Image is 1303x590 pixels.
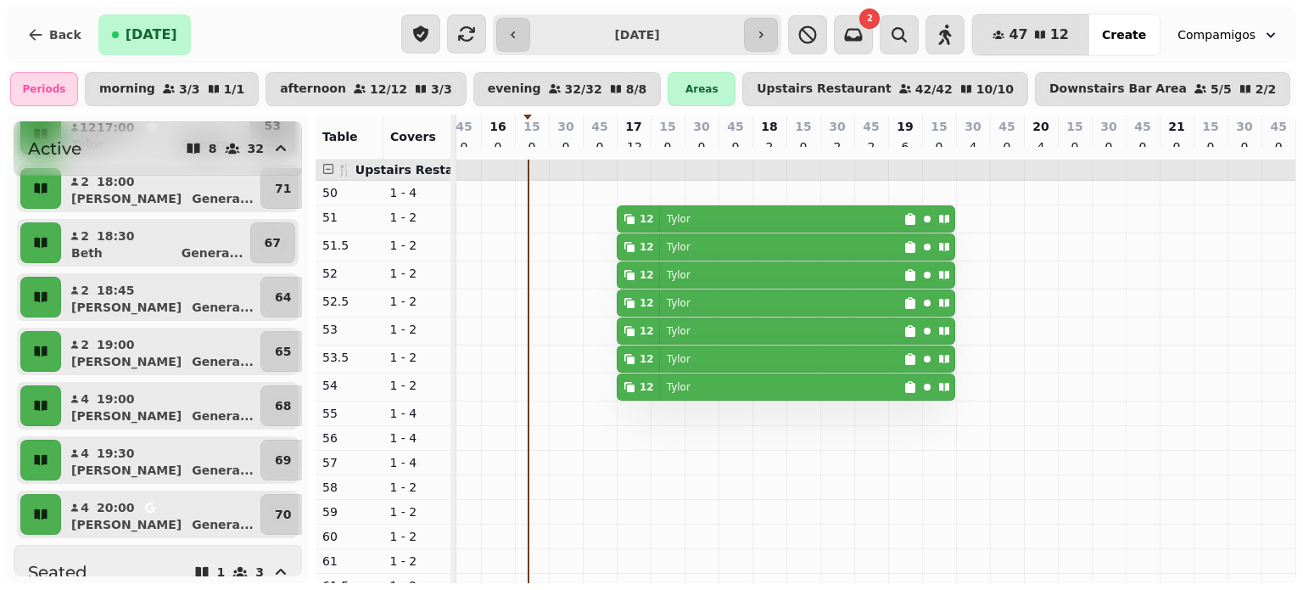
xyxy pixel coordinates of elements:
[667,240,691,254] p: Tylor
[1170,138,1183,155] p: 0
[250,222,295,263] button: 67
[795,118,811,135] p: 15
[275,397,291,414] p: 68
[457,138,471,155] p: 0
[97,445,135,462] p: 19:30
[1102,29,1146,41] span: Create
[80,499,90,516] p: 4
[1236,118,1252,135] p: 30
[322,553,377,570] p: 61
[80,282,90,299] p: 2
[491,138,505,155] p: 0
[370,83,407,95] p: 12 / 12
[14,14,95,55] button: Back
[729,138,742,155] p: 0
[667,380,691,394] p: Tylor
[1202,118,1218,135] p: 15
[693,118,709,135] p: 30
[625,118,641,135] p: 17
[97,336,135,353] p: 19:00
[695,138,708,155] p: 0
[667,352,691,366] p: Tylor
[71,244,103,261] p: Beth
[337,163,489,177] span: 🍴 Upstairs Restaurant
[1204,138,1217,155] p: 0
[98,14,191,55] button: [DATE]
[71,353,182,370] p: [PERSON_NAME]
[667,324,691,338] p: Tylor
[182,244,243,261] p: Genera ...
[275,452,291,469] p: 69
[863,118,879,135] p: 45
[761,118,777,135] p: 18
[1134,118,1150,135] p: 45
[830,138,844,155] p: 2
[71,516,182,533] p: [PERSON_NAME]
[192,462,254,479] p: Genera ...
[280,82,346,96] p: afternoon
[322,430,377,447] p: 56
[64,277,257,317] button: 218:45[PERSON_NAME]Genera...
[640,240,654,254] div: 12
[71,299,182,316] p: [PERSON_NAME]
[209,143,217,155] p: 8
[275,343,291,360] p: 65
[260,331,305,372] button: 65
[275,180,291,197] p: 71
[1136,138,1149,155] p: 0
[28,137,81,160] h2: Active
[525,138,539,155] p: 0
[322,184,377,201] p: 50
[260,440,305,480] button: 69
[322,321,377,338] p: 53
[1272,138,1285,155] p: 0
[667,296,691,310] p: Tylor
[97,499,135,516] p: 20:00
[898,138,912,155] p: 6
[64,222,247,263] button: 218:30BethGenera...
[85,72,259,106] button: morning3/31/1
[390,130,436,143] span: Covers
[97,228,135,244] p: 18:30
[727,118,743,135] p: 45
[64,168,257,209] button: 218:00[PERSON_NAME]Genera...
[431,83,452,95] p: 3 / 3
[260,168,305,209] button: 71
[80,391,90,407] p: 4
[322,349,377,366] p: 53.5
[28,560,87,584] h2: Seated
[99,82,155,96] p: morning
[322,479,377,496] p: 58
[192,353,254,370] p: Genera ...
[80,445,90,462] p: 4
[97,173,135,190] p: 18:00
[667,268,691,282] p: Tylor
[1100,118,1116,135] p: 30
[322,454,377,471] p: 57
[322,503,377,520] p: 59
[1088,14,1160,55] button: Create
[390,528,445,545] p: 1 - 2
[1238,138,1251,155] p: 0
[322,377,377,394] p: 54
[523,118,540,135] p: 15
[972,14,1089,55] button: 4712
[867,14,873,23] span: 2
[80,228,90,244] p: 2
[668,72,735,106] div: Areas
[932,138,946,155] p: 0
[266,72,467,106] button: afternoon12/123/3
[97,282,135,299] p: 18:45
[217,566,226,578] p: 1
[998,118,1015,135] p: 45
[49,29,81,41] span: Back
[390,321,445,338] p: 1 - 2
[829,118,845,135] p: 30
[322,209,377,226] p: 51
[473,72,662,106] button: evening32/328/8
[559,138,573,155] p: 0
[322,265,377,282] p: 52
[322,237,377,254] p: 51.5
[1167,20,1289,50] button: Compamigos
[1034,138,1048,155] p: 4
